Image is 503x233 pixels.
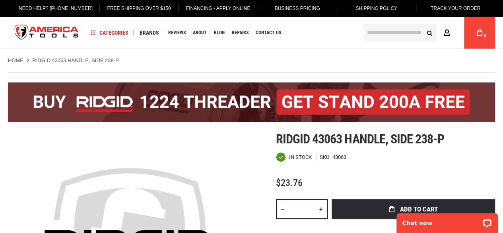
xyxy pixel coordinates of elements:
span: In stock [289,155,312,160]
strong: SKU [320,155,332,160]
span: About [193,30,207,35]
div: Availability [276,152,312,162]
a: 0 [472,17,487,49]
span: Brands [140,30,159,35]
span: Add to Cart [400,206,437,213]
a: About [189,27,210,38]
a: Categories [87,27,132,38]
span: $23.76 [276,177,303,188]
button: Search [422,25,437,40]
span: Contact Us [256,30,281,35]
span: Ridgid 43063 handle, side 238-p [276,131,444,147]
span: 0 [484,34,486,38]
a: Repairs [228,27,252,38]
strong: RIDGID 43063 HANDLE, SIDE 238-P [32,57,118,63]
img: America Tools [8,18,85,48]
span: Blog [214,30,225,35]
a: Brands [136,27,163,38]
a: Reviews [165,27,189,38]
a: Contact Us [252,27,285,38]
span: Shipping Policy [355,6,397,11]
a: Blog [210,27,228,38]
div: 43063 [332,155,346,160]
a: Home [8,57,23,64]
iframe: LiveChat chat widget [391,208,503,233]
a: store logo [8,18,85,48]
button: Add to Cart [332,199,495,219]
img: BOGO: Buy the RIDGID® 1224 Threader (26092), get the 92467 200A Stand FREE! [8,82,495,122]
span: Categories [90,30,128,35]
span: Repairs [232,30,249,35]
span: Reviews [168,30,186,35]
